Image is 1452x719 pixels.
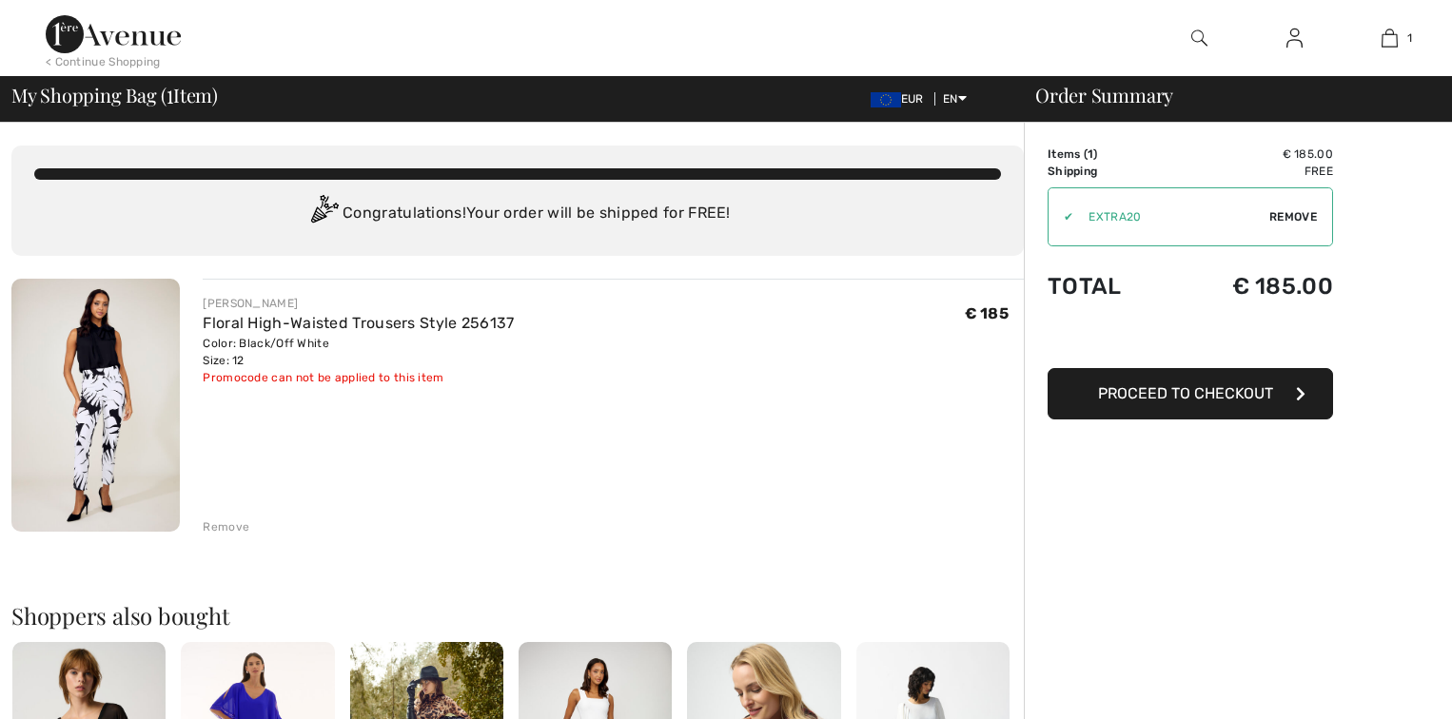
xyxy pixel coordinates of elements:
[203,369,514,386] div: Promocode can not be applied to this item
[1012,86,1441,105] div: Order Summary
[871,92,901,107] img: Euro
[1286,27,1303,49] img: My Info
[11,279,180,532] img: Floral High-Waisted Trousers Style 256137
[167,81,173,106] span: 1
[203,314,514,332] a: Floral High-Waisted Trousers Style 256137
[1049,208,1073,225] div: ✔
[1167,146,1333,163] td: € 185.00
[46,15,181,53] img: 1ère Avenue
[1073,188,1269,245] input: Promo code
[203,518,249,535] div: Remove
[203,335,514,369] div: Color: Black/Off White Size: 12
[34,195,1001,233] div: Congratulations! Your order will be shipped for FREE!
[1167,254,1333,319] td: € 185.00
[1167,163,1333,180] td: Free
[46,53,161,70] div: < Continue Shopping
[1048,146,1167,163] td: Items ( )
[1048,368,1333,419] button: Proceed to Checkout
[1088,147,1093,161] span: 1
[1048,319,1333,361] iframe: PayPal
[871,92,932,106] span: EUR
[11,86,218,105] span: My Shopping Bag ( Item)
[1048,163,1167,180] td: Shipping
[1382,27,1398,49] img: My Bag
[943,92,967,106] span: EN
[965,304,1010,322] span: € 185
[11,604,1024,627] h2: Shoppers also bought
[1271,27,1318,50] a: Sign In
[1048,254,1167,319] td: Total
[203,295,514,312] div: [PERSON_NAME]
[304,195,343,233] img: Congratulation2.svg
[1269,208,1317,225] span: Remove
[1343,27,1436,49] a: 1
[1191,27,1207,49] img: search the website
[1407,29,1412,47] span: 1
[1098,384,1273,402] span: Proceed to Checkout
